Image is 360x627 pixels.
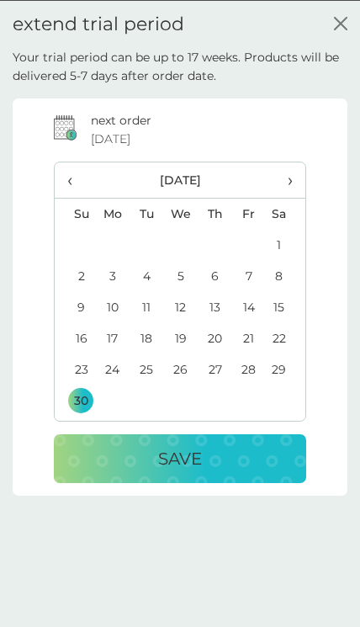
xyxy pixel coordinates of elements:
td: 27 [199,353,232,385]
th: [DATE] [95,162,266,198]
th: Tu [130,198,163,230]
th: We [163,198,199,230]
td: 9 [55,291,95,322]
td: 14 [232,291,266,322]
td: 28 [232,353,266,385]
td: 11 [130,291,163,322]
td: 7 [232,260,266,291]
td: 21 [232,322,266,353]
button: Save [54,433,306,482]
span: › [278,162,293,197]
td: 2 [55,260,95,291]
td: 13 [199,291,232,322]
td: 6 [199,260,232,291]
td: 8 [266,260,305,291]
td: 3 [95,260,130,291]
td: 17 [95,322,130,353]
td: 30 [55,385,95,416]
td: 1 [266,229,305,260]
p: Save [158,444,202,471]
span: [DATE] [91,130,130,148]
h2: extend trial period [13,13,184,35]
td: 5 [163,260,199,291]
th: Fr [232,198,266,230]
td: 29 [266,353,305,385]
td: 23 [55,353,95,385]
th: Mo [95,198,130,230]
td: 24 [95,353,130,385]
td: 20 [199,322,232,353]
p: next order [91,110,151,129]
td: 22 [266,322,305,353]
th: Sa [266,198,305,230]
span: ‹ [67,162,82,197]
td: 15 [266,291,305,322]
td: 18 [130,322,163,353]
button: close [334,16,347,32]
td: 25 [130,353,163,385]
td: 19 [163,322,199,353]
td: 26 [163,353,199,385]
p: Your trial period can be up to 17 weeks. Products will be delivered 5-7 days after order date. [13,47,347,85]
td: 16 [55,322,95,353]
td: 4 [130,260,163,291]
td: 10 [95,291,130,322]
td: 12 [163,291,199,322]
th: Th [199,198,232,230]
th: Su [55,198,95,230]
